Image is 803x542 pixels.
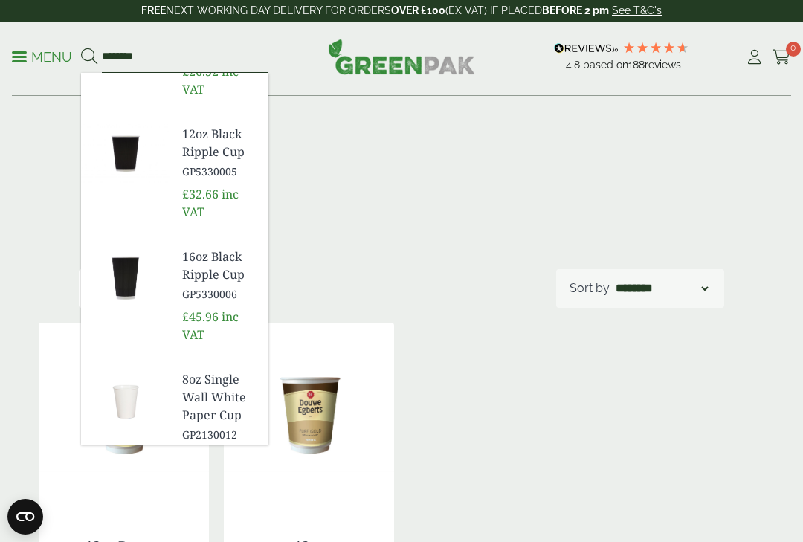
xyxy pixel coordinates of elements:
span: Based on [583,59,628,71]
img: REVIEWS.io [554,43,619,54]
span: inc VAT [182,309,239,343]
img: GP5330006 [81,242,170,313]
span: reviews [645,59,681,71]
span: 16oz Black Ripple Cup [182,248,257,283]
span: inc VAT [182,186,239,220]
span: 188 [628,59,645,71]
span: £45.96 [182,309,219,325]
img: 12oz Douwe White In Cup Coffee-0 [224,323,394,509]
span: £26.52 [182,63,219,80]
i: Cart [773,50,791,65]
a: 16oz Black Ripple Cup GP5330006 [182,248,257,302]
span: 4.8 [566,59,583,71]
div: 4.79 Stars [622,41,689,54]
strong: FREE [141,4,166,16]
span: £32.66 [182,186,219,202]
a: 12oz Black Ripple Cup GP5330005 [182,125,257,179]
a: 0 [773,46,791,68]
span: GP2130012 [182,427,257,442]
strong: BEFORE 2 pm [542,4,609,16]
span: 8oz Single Wall White Paper Cup [182,370,257,424]
a: 8oz Single Wall White Paper Cup GP2130012 [182,370,257,442]
select: Shop order [613,280,711,297]
img: GP2130012 [81,364,170,436]
span: GP5330005 [182,164,257,179]
span: 0 [786,42,801,57]
img: GreenPak Supplies [328,39,475,74]
span: 12oz Black Ripple Cup [182,125,257,161]
span: inc VAT [182,63,239,97]
button: Open CMP widget [7,499,43,535]
img: GP5330005 [81,119,170,190]
a: See T&C's [612,4,662,16]
i: My Account [745,50,764,65]
a: Menu [12,48,72,63]
strong: OVER £100 [391,4,445,16]
span: GP5330006 [182,286,257,302]
img: Douwe Egberts Black [39,323,209,509]
p: Sort by [570,280,610,297]
p: Menu [12,48,72,66]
